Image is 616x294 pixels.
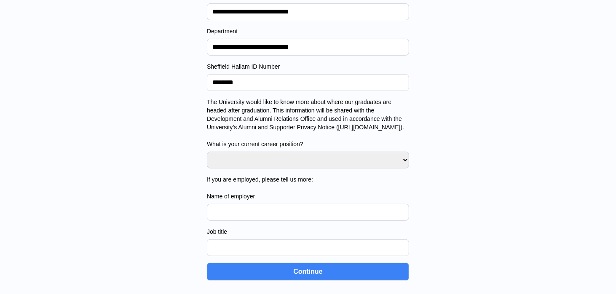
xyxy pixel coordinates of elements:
label: If you are employed, please tell us more: Name of employer [207,175,409,200]
label: Department [207,27,409,35]
button: Continue [207,263,409,281]
label: Sheffield Hallam ID Number [207,62,409,71]
label: Job title [207,227,409,236]
label: The University would like to know more about where our graduates are headed after graduation. Thi... [207,98,409,148]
